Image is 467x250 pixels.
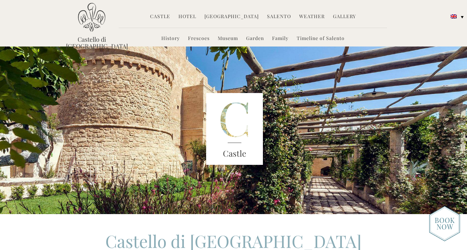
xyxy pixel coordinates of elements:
a: Gallery [333,13,356,21]
a: [GEOGRAPHIC_DATA] [204,13,259,21]
a: Garden [246,35,264,43]
a: Castle [150,13,170,21]
h3: Castle [206,147,263,160]
img: Castello di Ugento [78,3,105,32]
a: Hotel [178,13,196,21]
img: new-booknow.png [429,206,460,241]
a: Castello di [GEOGRAPHIC_DATA] [66,36,117,50]
a: Timeline of Salento [297,35,345,43]
a: Weather [299,13,325,21]
a: Frescoes [188,35,210,43]
a: Museum [218,35,238,43]
a: History [161,35,180,43]
a: Family [272,35,289,43]
img: castle-letter.png [206,93,263,165]
a: Salento [267,13,291,21]
img: English [451,14,457,18]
